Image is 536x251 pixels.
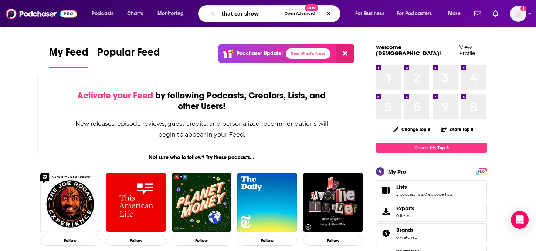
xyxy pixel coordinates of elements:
[396,235,417,240] a: 0 watched
[127,9,143,19] span: Charts
[285,12,315,16] span: Open Advanced
[490,7,501,20] a: Show notifications dropdown
[303,235,363,246] button: Follow
[92,9,113,19] span: Podcasts
[396,184,452,190] a: Lists
[396,205,414,212] span: Exports
[392,8,443,20] button: open menu
[448,9,461,19] span: More
[376,44,441,57] a: Welcome [DEMOGRAPHIC_DATA]!
[49,46,88,63] span: My Feed
[218,8,281,20] input: Search podcasts, credits, & more...
[40,173,100,232] img: The Joe Rogan Experience
[97,46,160,68] a: Popular Feed
[172,173,232,232] img: Planet Money
[424,192,452,197] a: 0 episode lists
[376,202,487,222] a: Exports
[396,227,417,233] a: Brands
[396,213,414,218] span: 0 items
[355,9,384,19] span: For Business
[376,180,487,200] span: Lists
[205,5,347,22] div: Search podcasts, credits, & more...
[379,228,393,238] a: Brands
[86,8,123,20] button: open menu
[157,9,184,19] span: Monitoring
[40,235,100,246] button: Follow
[376,223,487,243] span: Brands
[281,9,319,18] button: Open AdvancedNew
[443,8,470,20] button: open menu
[477,168,486,174] a: PRO
[122,8,147,20] a: Charts
[510,6,526,22] button: Show profile menu
[388,168,406,175] div: My Pro
[75,90,329,112] div: by following Podcasts, Creators, Lists, and other Users!
[471,7,484,20] a: Show notifications dropdown
[396,184,407,190] span: Lists
[106,173,166,232] img: This American Life
[510,6,526,22] span: Logged in as chardin
[389,125,435,134] button: Change Top 8
[305,4,318,11] span: New
[237,235,297,246] button: Follow
[75,118,329,140] div: New releases, episode reviews, guest credits, and personalized recommendations will begin to appe...
[477,169,486,174] span: PRO
[376,143,487,153] a: Create My Top 8
[237,173,297,232] img: The Daily
[237,50,283,57] p: Podchaser Update!
[510,6,526,22] img: User Profile
[172,235,232,246] button: Follow
[6,7,77,21] img: Podchaser - Follow, Share and Rate Podcasts
[303,173,363,232] img: My Favorite Murder with Karen Kilgariff and Georgia Hardstark
[379,207,393,217] span: Exports
[37,154,366,161] div: Not sure who to follow? Try these podcasts...
[424,192,424,197] span: ,
[106,235,166,246] button: Follow
[396,227,414,233] span: Brands
[441,122,474,137] button: Share Top 8
[286,48,330,59] a: See What's New
[520,6,526,11] svg: Add a profile image
[459,44,475,57] a: View Profile
[511,211,529,229] div: Open Intercom Messenger
[77,90,153,101] span: Activate your Feed
[396,192,424,197] a: 5 podcast lists
[152,8,193,20] button: open menu
[49,46,88,68] a: My Feed
[397,9,432,19] span: For Podcasters
[379,185,393,195] a: Lists
[97,46,160,63] span: Popular Feed
[350,8,394,20] button: open menu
